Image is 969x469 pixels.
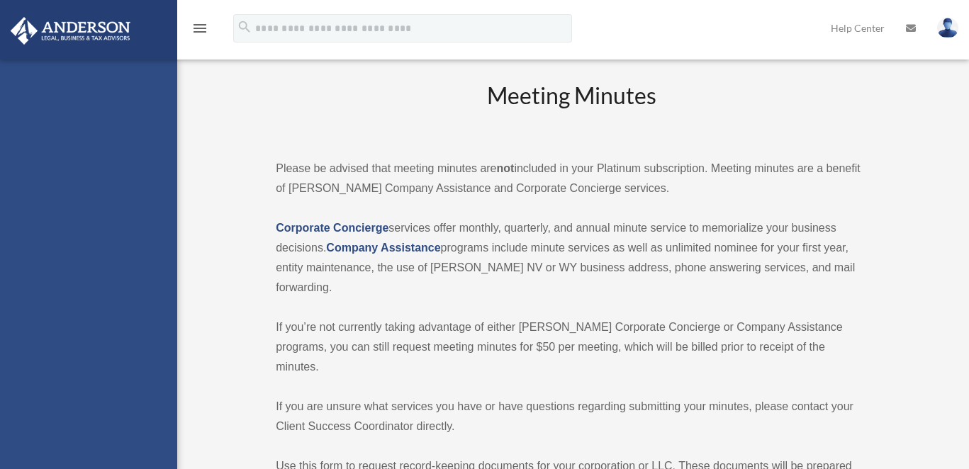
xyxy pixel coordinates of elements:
[326,242,440,254] a: Company Assistance
[191,25,208,37] a: menu
[6,17,135,45] img: Anderson Advisors Platinum Portal
[497,162,515,174] strong: not
[937,18,958,38] img: User Pic
[276,222,388,234] a: Corporate Concierge
[276,317,867,377] p: If you’re not currently taking advantage of either [PERSON_NAME] Corporate Concierge or Company A...
[237,19,252,35] i: search
[276,218,867,298] p: services offer monthly, quarterly, and annual minute service to memorialize your business decisio...
[276,80,867,139] h2: Meeting Minutes
[191,20,208,37] i: menu
[276,159,867,198] p: Please be advised that meeting minutes are included in your Platinum subscription. Meeting minute...
[276,397,867,436] p: If you are unsure what services you have or have questions regarding submitting your minutes, ple...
